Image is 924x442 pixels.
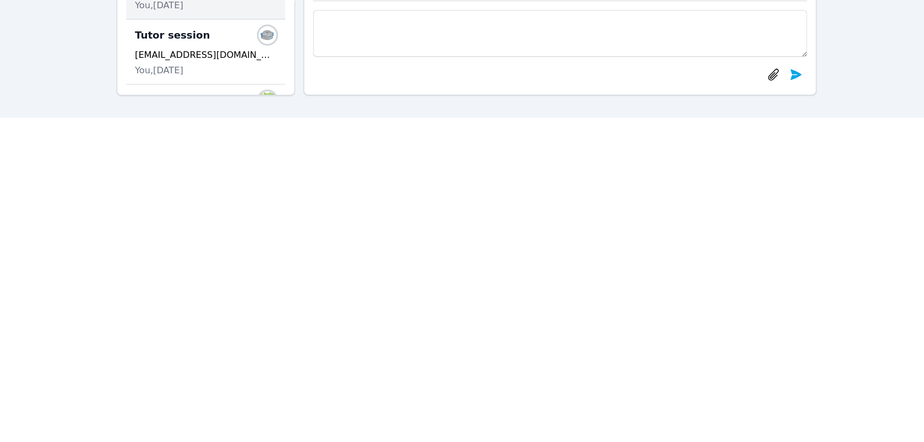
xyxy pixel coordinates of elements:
img: Jaelah Wilson [256,30,274,48]
img: Hasti Alvandi [256,95,274,112]
span: You, [DATE] [134,68,182,81]
div: [EMAIL_ADDRESS][DOMAIN_NAME] [134,52,274,66]
span: Tutor session [134,31,208,47]
div: BiologyHasti AlvandiYou can send messages here.You,[DATE] [125,88,282,153]
div: Tutor sessionJaelah Wilson[EMAIL_ADDRESS][DOMAIN_NAME]You,[DATE] [125,24,282,88]
span: You, [DATE] [134,3,182,17]
span: Biology [134,96,175,111]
